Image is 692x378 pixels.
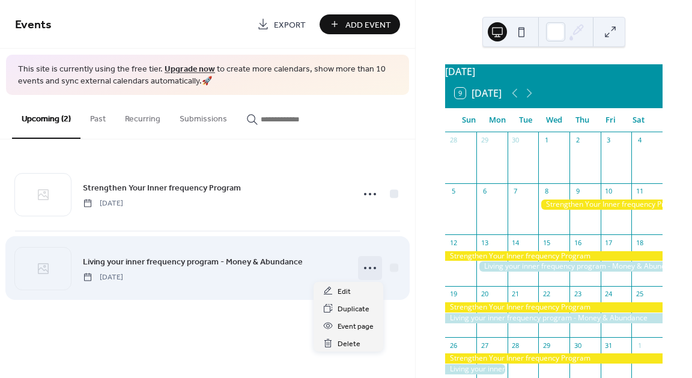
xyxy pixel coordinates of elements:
[635,187,644,196] div: 11
[449,187,458,196] div: 5
[451,85,506,102] button: 9[DATE]
[476,261,663,272] div: Living your inner frequency program - Money & Abundance
[604,341,613,350] div: 31
[511,108,539,132] div: Tue
[596,108,625,132] div: Fri
[542,187,551,196] div: 8
[83,255,303,269] a: Living your inner frequency program - Money & Abundance
[483,108,511,132] div: Mon
[15,13,52,37] span: Events
[538,200,663,210] div: Strengthen Your Inner frequency Program
[455,108,483,132] div: Sun
[573,238,582,247] div: 16
[445,251,663,261] div: Strengthen Your Inner frequency Program
[625,108,653,132] div: Sat
[480,187,489,196] div: 6
[445,313,663,323] div: Living your inner frequency program - Money & Abundance
[83,181,241,194] span: Strengthen Your Inner frequency Program
[449,136,458,145] div: 28
[83,181,241,195] a: Strengthen Your Inner frequency Program
[338,320,374,333] span: Event page
[274,19,306,31] span: Export
[635,238,644,247] div: 18
[511,187,520,196] div: 7
[480,136,489,145] div: 29
[445,64,663,79] div: [DATE]
[80,95,115,138] button: Past
[338,338,360,350] span: Delete
[83,255,303,268] span: Living your inner frequency program - Money & Abundance
[480,238,489,247] div: 13
[12,95,80,139] button: Upcoming (2)
[449,290,458,299] div: 19
[170,95,237,138] button: Submissions
[604,187,613,196] div: 10
[635,341,644,350] div: 1
[18,64,397,87] span: This site is currently using the free tier. to create more calendars, show more than 10 events an...
[511,136,520,145] div: 30
[542,290,551,299] div: 22
[320,14,400,34] button: Add Event
[604,290,613,299] div: 24
[338,285,351,298] span: Edit
[449,238,458,247] div: 12
[542,341,551,350] div: 29
[573,290,582,299] div: 23
[480,290,489,299] div: 20
[604,136,613,145] div: 3
[338,303,369,316] span: Duplicate
[568,108,596,132] div: Thu
[573,187,582,196] div: 9
[511,290,520,299] div: 21
[511,238,520,247] div: 14
[542,136,551,145] div: 1
[540,108,568,132] div: Wed
[542,238,551,247] div: 15
[115,95,170,138] button: Recurring
[511,341,520,350] div: 28
[445,302,663,312] div: Strengthen Your Inner frequency Program
[445,364,507,374] div: Living your inner frequency program - Money & Abundance
[83,198,123,209] span: [DATE]
[480,341,489,350] div: 27
[635,290,644,299] div: 25
[165,61,215,78] a: Upgrade now
[449,341,458,350] div: 26
[445,353,663,364] div: Strengthen Your Inner frequency Program
[573,136,582,145] div: 2
[604,238,613,247] div: 17
[248,14,315,34] a: Export
[83,272,123,282] span: [DATE]
[573,341,582,350] div: 30
[345,19,391,31] span: Add Event
[635,136,644,145] div: 4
